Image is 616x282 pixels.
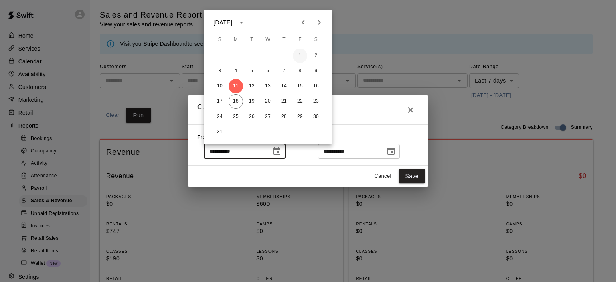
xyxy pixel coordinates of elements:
[261,79,275,93] button: 13
[269,143,285,159] button: Choose date, selected date is Aug 11, 2025
[261,110,275,124] button: 27
[213,110,227,124] button: 24
[293,64,307,78] button: 8
[309,64,323,78] button: 9
[229,64,243,78] button: 4
[235,16,248,29] button: calendar view is open, switch to year view
[370,170,395,183] button: Cancel
[229,94,243,109] button: 18
[261,32,275,48] span: Wednesday
[245,110,259,124] button: 26
[309,79,323,93] button: 16
[277,110,291,124] button: 28
[245,94,259,109] button: 19
[261,64,275,78] button: 6
[277,32,291,48] span: Thursday
[245,64,259,78] button: 5
[293,49,307,63] button: 1
[229,110,243,124] button: 25
[293,110,307,124] button: 29
[213,32,227,48] span: Sunday
[403,102,419,118] button: Close
[311,14,327,30] button: Next month
[213,79,227,93] button: 10
[213,94,227,109] button: 17
[277,64,291,78] button: 7
[293,79,307,93] button: 15
[309,110,323,124] button: 30
[197,134,224,140] span: From Date
[293,94,307,109] button: 22
[295,14,311,30] button: Previous month
[277,94,291,109] button: 21
[399,169,425,184] button: Save
[213,125,227,139] button: 31
[277,79,291,93] button: 14
[188,95,428,124] h2: Custom Event Date
[309,32,323,48] span: Saturday
[309,94,323,109] button: 23
[229,79,243,93] button: 11
[213,64,227,78] button: 3
[309,49,323,63] button: 2
[245,79,259,93] button: 12
[245,32,259,48] span: Tuesday
[383,143,399,159] button: Choose date, selected date is Aug 18, 2025
[261,94,275,109] button: 20
[229,32,243,48] span: Monday
[293,32,307,48] span: Friday
[213,18,232,27] div: [DATE]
